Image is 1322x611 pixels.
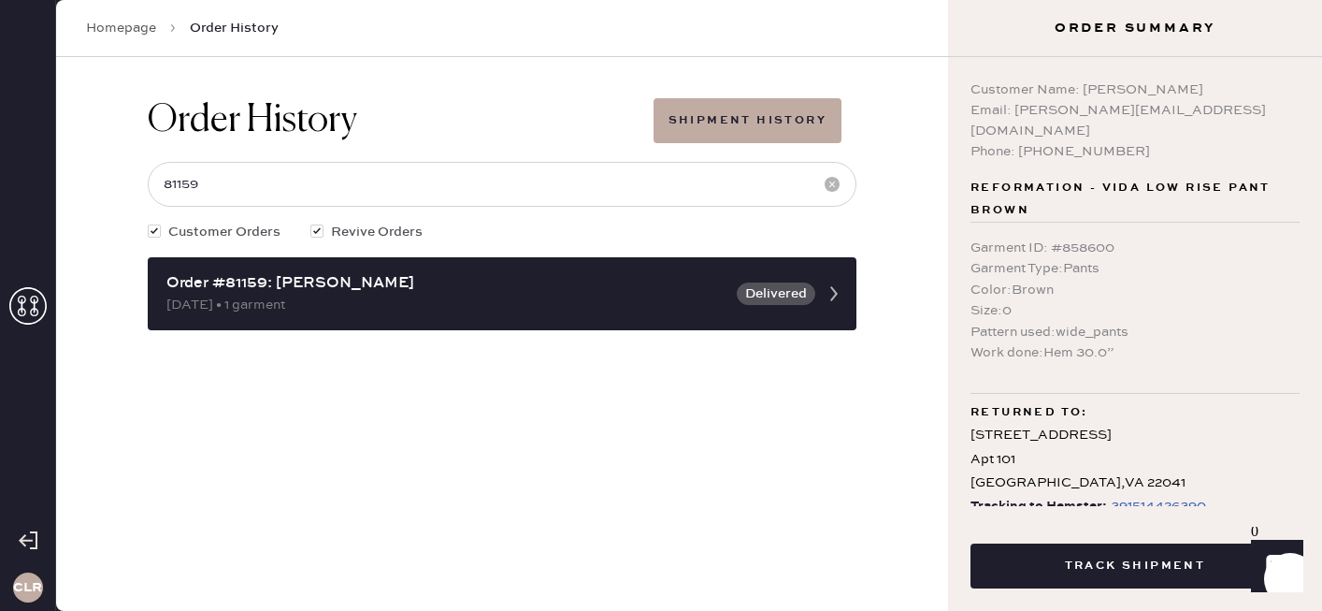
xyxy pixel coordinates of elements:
a: 391514426390 [1107,495,1206,518]
span: Reformation - Vida Low Rise Pant Brown [970,177,1300,222]
a: Homepage [86,19,156,37]
div: Order #81159: [PERSON_NAME] [166,272,726,295]
div: Garment Type : Pants [970,258,1300,279]
div: Phone: [PHONE_NUMBER] [970,141,1300,162]
span: Tracking to Hemster: [970,495,1107,518]
iframe: Front Chat [1233,527,1314,607]
div: Pattern used : wide_pants [970,322,1300,342]
button: Delivered [737,283,815,305]
div: https://www.fedex.com/apps/fedextrack/?tracknumbers=391514426390&cntry_code=US [1111,495,1206,517]
div: Garment ID : # 858600 [970,238,1300,258]
a: Track Shipment [970,556,1300,574]
div: Email: [PERSON_NAME][EMAIL_ADDRESS][DOMAIN_NAME] [970,100,1300,141]
div: Customer Name: [PERSON_NAME] [970,80,1300,100]
span: Order History [190,19,279,37]
h1: Order History [148,98,357,143]
div: Work done : Hem 30.0” [970,342,1300,363]
div: Color : Brown [970,280,1300,300]
span: Returned to: [970,401,1088,424]
span: Customer Orders [168,222,280,242]
h3: CLR [13,581,42,594]
button: Shipment History [654,98,841,143]
input: Search by order number, customer name, email or phone number [148,162,856,207]
div: [DATE] • 1 garment [166,295,726,315]
button: Track Shipment [970,544,1300,589]
div: Size : 0 [970,300,1300,321]
h3: Order Summary [948,19,1322,37]
span: Revive Orders [331,222,423,242]
div: [STREET_ADDRESS] Apt 101 [GEOGRAPHIC_DATA] , VA 22041 [970,424,1300,495]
